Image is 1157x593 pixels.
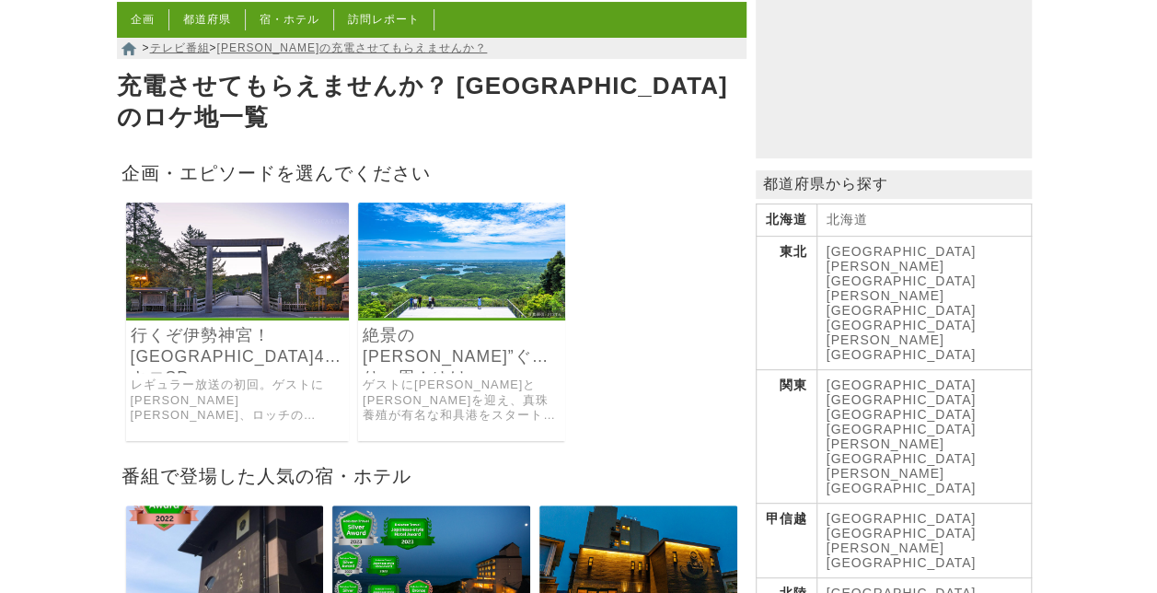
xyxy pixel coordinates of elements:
[217,41,488,54] a: [PERSON_NAME]の充電させてもらえませんか？
[131,325,345,367] a: 行くぞ伊勢神宮！[GEOGRAPHIC_DATA]470キロSP
[117,459,746,492] h2: 番組で登場した人気の宿・ホテル
[131,378,345,424] a: レギュラー放送の初回。ゲストに[PERSON_NAME][PERSON_NAME]、ロッチの[PERSON_NAME]、[PERSON_NAME]、を迎え、横浜[PERSON_NAME]の実家を...
[756,237,816,370] th: 東北
[117,157,746,189] h2: 企画・エピソードを選んでください
[827,244,977,259] a: [GEOGRAPHIC_DATA]
[126,203,350,318] img: 出川哲朗の充電させてもらえませんか？ 行くぞ“伊勢神宮”！横浜の実家から伊豆半島を抜け“パワスポ街道”470キロ！ですがひぇ～急坂だ！具志堅さん熱湯風呂でアチチっヤバいよヤバいよSP
[827,422,977,436] a: [GEOGRAPHIC_DATA]
[363,325,561,367] a: 絶景の[PERSON_NAME]”ぐるり一周！ゆけ[DEMOGRAPHIC_DATA]
[260,13,319,26] a: 宿・ホテル
[756,370,816,504] th: 関東
[827,436,977,466] a: [PERSON_NAME][GEOGRAPHIC_DATA]
[827,511,977,526] a: [GEOGRAPHIC_DATA]
[131,13,155,26] a: 企画
[827,526,977,541] a: [GEOGRAPHIC_DATA]
[117,66,746,138] h1: 充電させてもらえませんか？ [GEOGRAPHIC_DATA]のロケ地一覧
[827,332,977,362] a: [PERSON_NAME][GEOGRAPHIC_DATA]
[363,378,561,424] a: ゲストに[PERSON_NAME]と[PERSON_NAME]を迎え、真珠養殖が有名な和具港をスタートし、[PERSON_NAME]をぐるっと巡って伊勢神宮を目指した旅。
[756,170,1032,199] p: 都道府県から探す
[756,504,816,578] th: 甲信越
[827,318,977,332] a: [GEOGRAPHIC_DATA]
[827,407,977,422] a: [GEOGRAPHIC_DATA]
[827,212,868,227] a: 北海道
[827,392,977,407] a: [GEOGRAPHIC_DATA]
[126,305,350,320] a: 出川哲朗の充電させてもらえませんか？ 行くぞ“伊勢神宮”！横浜の実家から伊豆半島を抜け“パワスポ街道”470キロ！ですがひぇ～急坂だ！具志堅さん熱湯風呂でアチチっヤバいよヤバいよSP
[827,541,977,570] a: [PERSON_NAME][GEOGRAPHIC_DATA]
[183,13,231,26] a: 都道府県
[827,288,977,318] a: [PERSON_NAME][GEOGRAPHIC_DATA]
[358,203,565,318] img: 出川哲朗の充電させてもらえませんか？ あぁ美しき“伊勢志摩”ぐるっと一周100キロ！行くぞ“伊勢神宮”！ですが、小木も鬼奴も、伊勢エビにアワビにカキと食いすぎてヤバいよヤバいよSP
[827,466,944,481] a: [PERSON_NAME]
[117,38,746,59] nav: > >
[150,41,210,54] a: テレビ番組
[358,305,565,320] a: 出川哲朗の充電させてもらえませんか？ あぁ美しき“伊勢志摩”ぐるっと一周100キロ！行くぞ“伊勢神宮”！ですが、小木も鬼奴も、伊勢エビにアワビにカキと食いすぎてヤバいよヤバいよSP
[756,204,816,237] th: 北海道
[827,259,977,288] a: [PERSON_NAME][GEOGRAPHIC_DATA]
[827,378,977,392] a: [GEOGRAPHIC_DATA]
[827,481,977,495] a: [GEOGRAPHIC_DATA]
[348,13,420,26] a: 訪問レポート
